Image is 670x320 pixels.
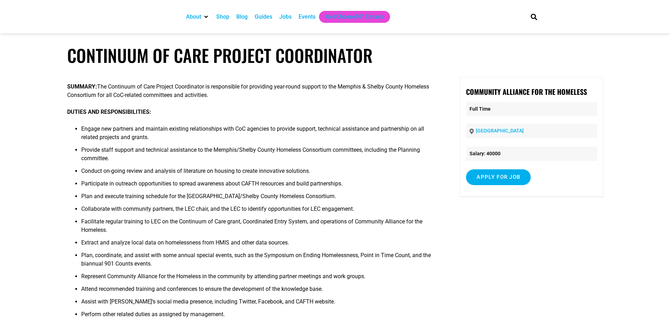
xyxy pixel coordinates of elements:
input: Apply for job [466,169,531,185]
li: Participate in outreach opportunities to spread awareness about CAFTH resources and build partner... [81,179,434,192]
p: The Continuum of Care Project Coordinator is responsible for providing year-round support to the ... [67,83,434,99]
li: Collaborate with community partners, the LEC chair, and the LEC to identify opportunities for LEC... [81,205,434,217]
h1: Continuum of Care Project Coordinator [67,45,603,66]
li: Plan and execute training schedule for the [GEOGRAPHIC_DATA]/Shelby County Homeless Consortium. [81,192,434,205]
a: Jobs [279,13,292,21]
a: Get Choose901 Emails [326,13,383,21]
li: Salary: 40000 [466,146,597,161]
a: [GEOGRAPHIC_DATA] [476,128,524,133]
li: Conduct on-going review and analysis of literature on housing to create innovative solutions. [81,167,434,179]
li: Engage new partners and maintain existing relationships with CoC agencies to provide support, tec... [81,125,434,146]
li: Facilitate regular training to LEC on the Continuum of Care grant, Coordinated Entry System, and ... [81,217,434,239]
strong: DUTIES AND RESPONSIBILITIES: [67,109,151,115]
li: Represent Community Alliance for the Homeless in the community by attending partner meetings and ... [81,272,434,285]
strong: Community Alliance for the Homeless [466,86,587,97]
a: About [186,13,201,21]
div: Search [528,11,540,22]
li: Provide staff support and technical assistance to the Memphis/Shelby County Homeless Consortium c... [81,146,434,167]
strong: SUMMARY: [67,83,97,90]
li: Attend recommended training and conferences to ensure the development of the knowledge base. [81,285,434,298]
a: Guides [255,13,272,21]
li: Assist with [PERSON_NAME]’s social media presence, including Twitter, Facebook, and CAFTH website. [81,298,434,310]
a: Events [299,13,315,21]
a: Shop [216,13,229,21]
div: About [183,11,213,23]
li: Extract and analyze local data on homelessness from HMIS and other data sources. [81,239,434,251]
nav: Main nav [183,11,519,23]
p: Full Time [466,102,597,116]
li: Plan, coordinate, and assist with some annual special events, such as the Symposium on Ending Hom... [81,251,434,272]
a: Blog [236,13,248,21]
